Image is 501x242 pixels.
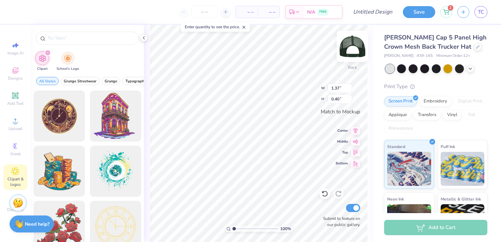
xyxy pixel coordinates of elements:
span: Grunge [105,79,117,84]
span: Clipart & logos [3,176,27,187]
button: filter button [102,77,120,85]
img: Puff Ink [441,152,485,186]
div: Enter quantity to see the price. [181,22,250,32]
img: Standard [387,152,431,186]
div: Applique [384,110,411,120]
div: Screen Print [384,96,417,107]
span: Top [336,150,348,155]
span: Clipart [37,66,48,71]
div: Foil [464,110,480,120]
span: Add Text [7,101,24,106]
span: 100 % [280,226,291,232]
span: Typography [125,79,146,84]
div: Vinyl [443,110,462,120]
span: Neon Ink [387,195,404,203]
input: – – [191,6,218,18]
img: Back [339,33,366,60]
span: [PERSON_NAME] Cap 5 Panel High Crown Mesh Back Trucker Hat [384,33,487,51]
span: Minimum Order: 12 + [436,53,470,59]
span: All Styles [39,79,56,84]
span: Center [336,128,348,133]
a: TC [474,6,487,18]
input: Untitled Design [348,5,398,19]
button: filter button [35,51,49,71]
div: Transfers [413,110,441,120]
div: Rhinestones [384,124,417,134]
button: filter button [57,51,79,71]
span: 2 [448,5,453,11]
div: Digital Print [454,96,487,107]
button: filter button [61,77,100,85]
span: Designs [8,76,23,81]
span: Decorate [7,207,24,212]
span: Grunge Streetwear [64,79,96,84]
div: filter for Clipart [35,51,49,71]
button: Save [403,6,435,18]
div: Back [348,64,357,70]
span: Image AI [7,50,24,56]
span: School's Logo [57,66,79,71]
button: filter button [36,77,59,85]
img: School's Logo Image [64,54,72,62]
span: N/A [307,9,315,16]
span: Greek [10,151,21,157]
button: filter button [122,77,149,85]
span: Upload [9,126,22,131]
span: – – [262,9,275,16]
div: Embroidery [419,96,452,107]
strong: Need help? [25,221,49,227]
img: Clipart Image [39,54,46,62]
span: Metallic & Glitter Ink [441,195,481,203]
span: FREE [319,10,327,14]
label: Submit to feature on our public gallery. [319,215,360,228]
span: – – [240,9,254,16]
span: Standard [387,143,405,150]
span: Puff Ink [441,143,455,150]
img: Neon Ink [387,204,431,238]
div: Print Type [384,83,487,91]
span: TC [478,8,484,16]
span: # 39-165 [417,53,433,59]
span: Bottom [336,161,348,166]
input: Try "Stars" [47,35,134,42]
div: filter for School's Logo [57,51,79,71]
span: Middle [336,139,348,144]
span: [PERSON_NAME] [384,53,413,59]
img: Metallic & Glitter Ink [441,204,485,238]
